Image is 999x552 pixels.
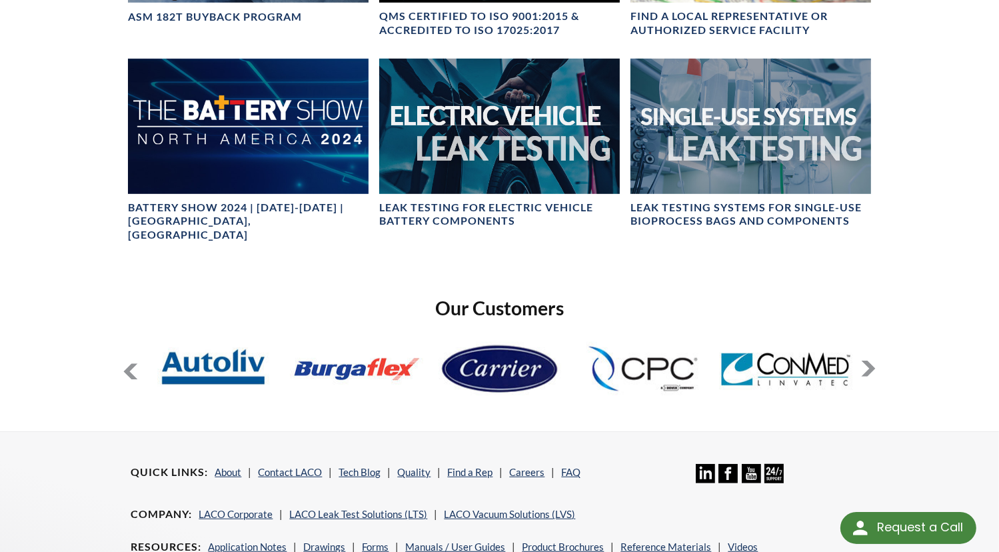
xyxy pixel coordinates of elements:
[764,473,784,485] a: 24/7 Support
[576,331,709,406] img: Colder-Products.jpg
[128,59,369,242] a: The Battery Show 2024 bannerBattery Show 2024 | [DATE]-[DATE] | [GEOGRAPHIC_DATA], [GEOGRAPHIC_DATA]
[630,9,871,37] h4: FIND A LOCAL REPRESENTATIVE OR AUTHORIZED SERVICE FACILITY
[444,508,575,520] a: LACO Vacuum Solutions (LVS)
[290,331,423,406] img: Burgaflex.jpg
[379,9,620,37] h4: QMS CERTIFIED to ISO 9001:2015 & Accredited to ISO 17025:2017
[561,466,580,478] a: FAQ
[128,10,302,24] h4: ASM 182T Buyback Program
[850,517,871,539] img: round button
[719,331,852,406] img: ConMed.jpg
[131,465,208,479] h4: Quick Links
[630,59,871,229] a: Single-Use Systems BannerLeak Testing Systems for Single-Use Bioprocess Bags and Components
[199,508,273,520] a: LACO Corporate
[630,201,871,229] h4: Leak Testing Systems for Single-Use Bioprocess Bags and Components
[215,466,241,478] a: About
[397,466,431,478] a: Quality
[128,201,369,242] h4: Battery Show 2024 | [DATE]-[DATE] | [GEOGRAPHIC_DATA], [GEOGRAPHIC_DATA]
[131,507,192,521] h4: Company
[764,464,784,483] img: 24/7 Support Icon
[509,466,544,478] a: Careers
[840,512,976,544] div: Request a Call
[258,466,322,478] a: Contact LACO
[877,512,963,543] div: Request a Call
[447,466,493,478] a: Find a Rep
[339,466,381,478] a: Tech Blog
[289,508,427,520] a: LACO Leak Test Solutions (LTS)
[147,331,280,406] img: Autoliv.jpg
[433,331,566,406] img: Carrier.jpg
[379,59,620,229] a: Electric Vehicle Leak Testing BannerLeak Testing for Electric Vehicle Battery Components
[379,201,620,229] h4: Leak Testing for Electric Vehicle Battery Components
[123,296,876,321] h2: Our Customers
